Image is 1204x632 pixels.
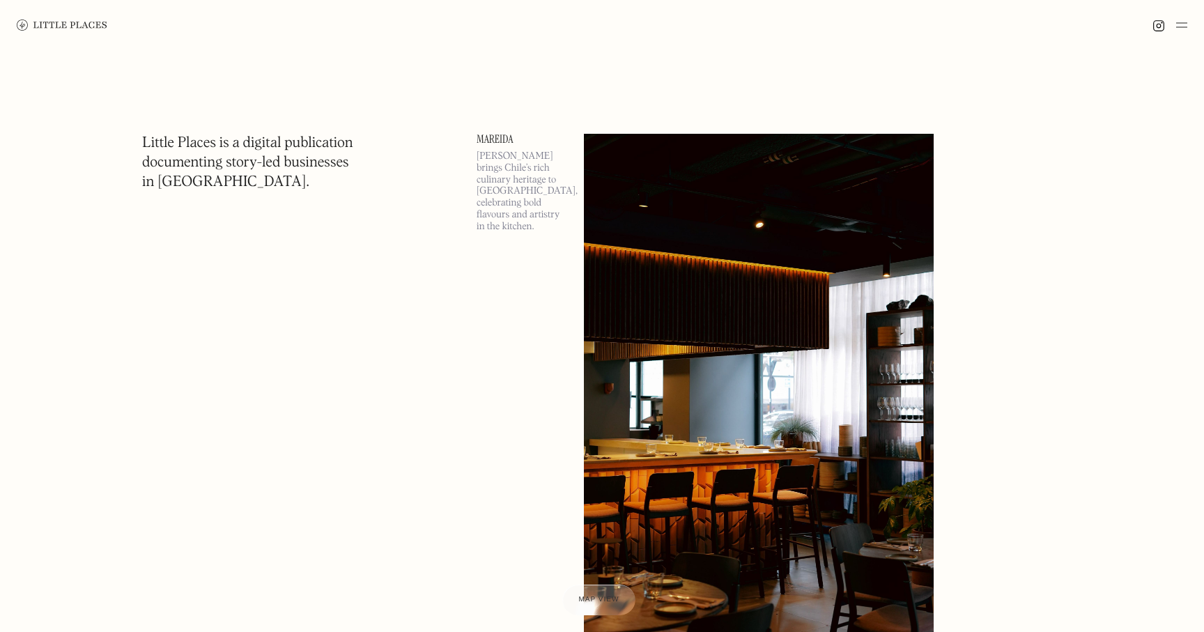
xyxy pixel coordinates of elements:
[562,585,636,615] a: Map view
[477,134,567,145] a: Mareida
[579,596,619,603] span: Map view
[477,151,567,233] p: [PERSON_NAME] brings Chile’s rich culinary heritage to [GEOGRAPHIC_DATA], celebrating bold flavou...
[142,134,353,192] h1: Little Places is a digital publication documenting story-led businesses in [GEOGRAPHIC_DATA].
